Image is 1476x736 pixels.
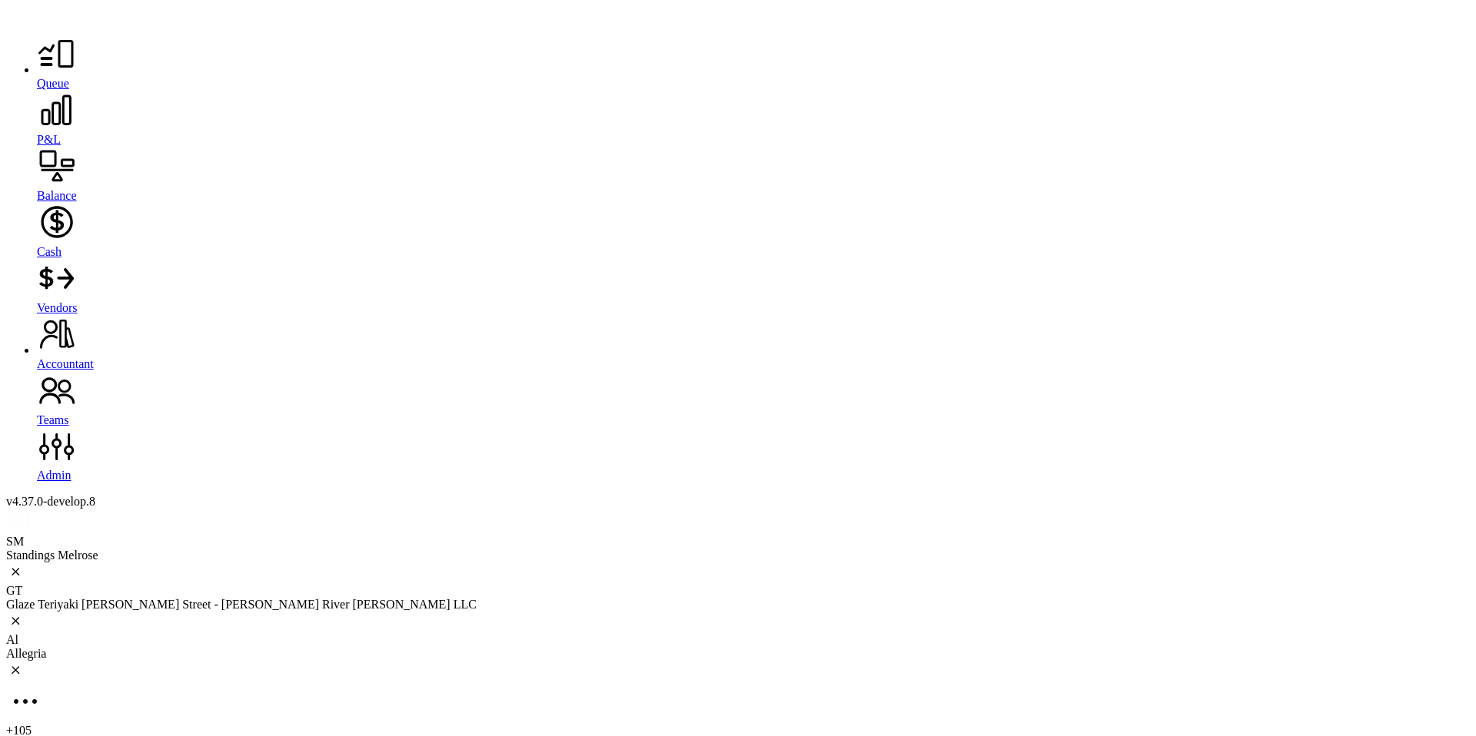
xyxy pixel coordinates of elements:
[37,371,1470,427] a: Teams
[37,147,1470,203] a: Balance
[37,245,61,258] span: Cash
[37,469,71,482] span: Admin
[37,91,1470,147] a: P&L
[37,357,94,370] span: Accountant
[6,535,1470,549] div: SM
[37,427,1470,482] a: Admin
[37,203,1470,259] a: Cash
[6,633,1470,647] div: Al
[37,315,1470,371] a: Accountant
[6,598,1470,612] div: Glaze Teriyaki [PERSON_NAME] Street - [PERSON_NAME] River [PERSON_NAME] LLC
[37,301,77,314] span: Vendors
[6,495,1470,509] div: v 4.37.0-develop.8
[37,413,69,426] span: Teams
[6,549,1470,562] div: Standings Melrose
[37,77,69,90] span: Queue
[37,133,61,146] span: P&L
[37,35,1470,91] a: Queue
[6,584,1470,598] div: GT
[6,647,1470,661] div: Allegria
[37,259,1470,315] a: Vendors
[37,189,77,202] span: Balance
